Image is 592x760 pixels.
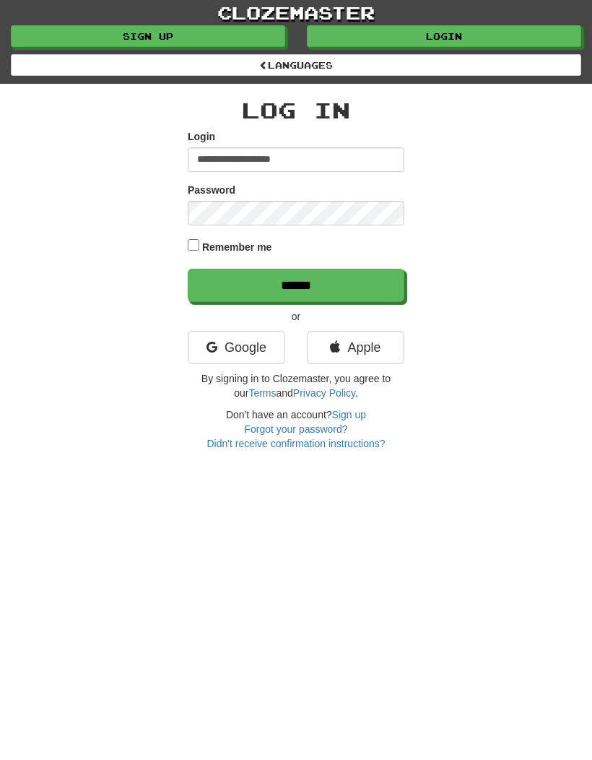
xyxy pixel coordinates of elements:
[188,407,404,451] div: Don't have an account?
[188,129,215,144] label: Login
[188,309,404,324] p: or
[202,240,272,254] label: Remember me
[188,331,285,364] a: Google
[293,387,355,399] a: Privacy Policy
[188,371,404,400] p: By signing in to Clozemaster, you agree to our and .
[332,409,366,420] a: Sign up
[11,54,581,76] a: Languages
[244,423,347,435] a: Forgot your password?
[307,331,404,364] a: Apple
[248,387,276,399] a: Terms
[206,438,385,449] a: Didn't receive confirmation instructions?
[188,183,235,197] label: Password
[188,98,404,122] h2: Log In
[307,25,581,47] a: Login
[11,25,285,47] a: Sign up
